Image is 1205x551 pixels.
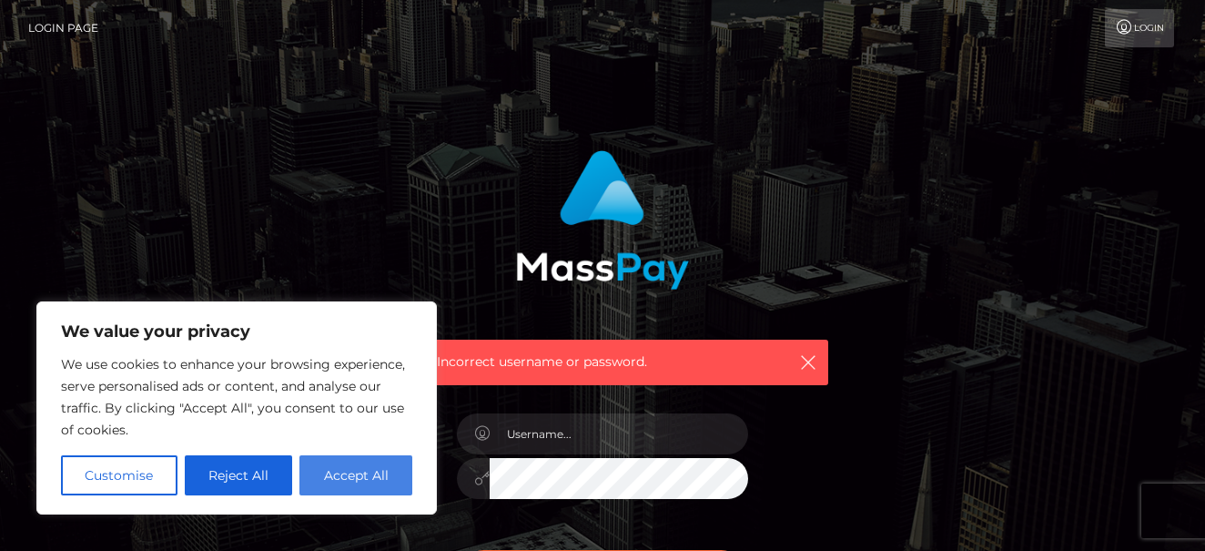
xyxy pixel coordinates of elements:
button: Reject All [185,455,293,495]
a: Login [1105,9,1174,47]
input: Username... [490,413,748,454]
button: Accept All [299,455,412,495]
img: MassPay Login [516,150,689,290]
button: Customise [61,455,177,495]
a: Login Page [28,9,98,47]
p: We use cookies to enhance your browsing experience, serve personalised ads or content, and analys... [61,353,412,441]
div: We value your privacy [36,301,437,515]
span: Incorrect username or password. [437,352,769,372]
p: We value your privacy [61,321,412,342]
